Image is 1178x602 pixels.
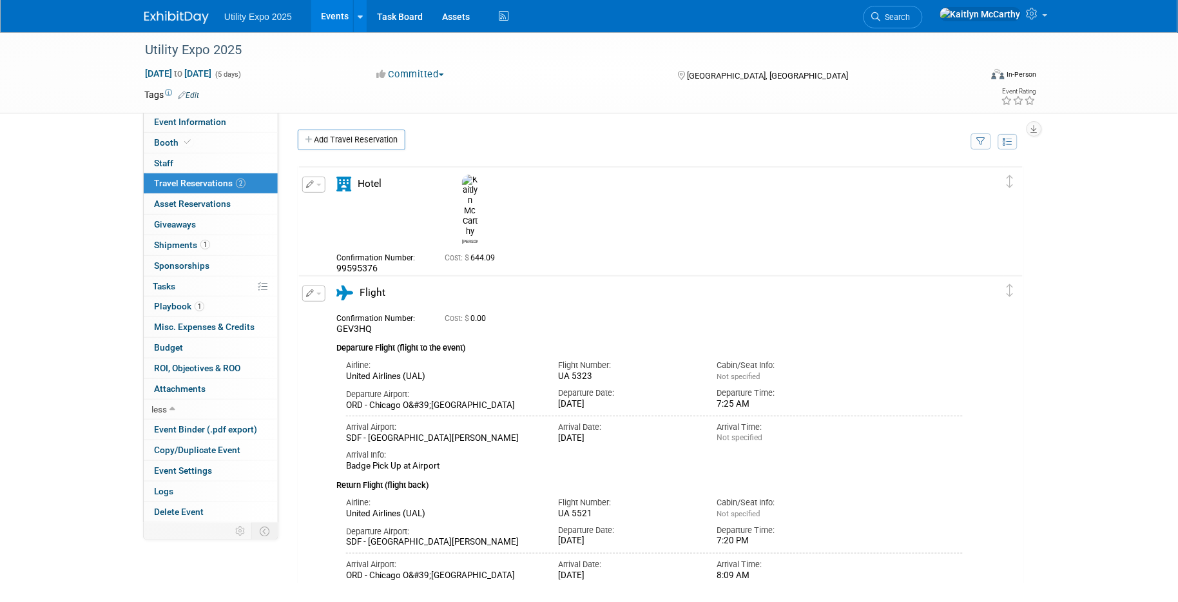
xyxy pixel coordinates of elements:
[445,314,491,323] span: 0.00
[346,433,539,444] div: SDF - [GEOGRAPHIC_DATA][PERSON_NAME]
[336,310,425,324] div: Confirmation Number:
[172,68,184,79] span: to
[154,445,240,455] span: Copy/Duplicate Event
[140,39,961,62] div: Utility Expo 2025
[881,12,911,22] span: Search
[717,509,760,518] span: Not specified
[336,472,963,492] div: Return Flight (flight back)
[252,523,278,539] td: Toggle Event Tabs
[717,372,760,381] span: Not specified
[445,314,470,323] span: Cost: $
[144,215,278,235] a: Giveaways
[558,422,698,433] div: Arrival Date:
[717,525,857,536] div: Departure Time:
[144,400,278,420] a: less
[346,537,539,548] div: SDF - [GEOGRAPHIC_DATA][PERSON_NAME]
[336,335,963,354] div: Departure Flight (flight to the event)
[229,523,252,539] td: Personalize Event Tab Strip
[558,536,698,547] div: [DATE]
[144,481,278,501] a: Logs
[144,112,278,132] a: Event Information
[717,433,857,443] div: Not specified
[144,235,278,255] a: Shipments1
[144,502,278,522] a: Delete Event
[462,175,478,237] img: Kaitlyn McCarthy
[298,130,405,150] a: Add Travel Reservation
[336,249,425,263] div: Confirmation Number:
[445,253,500,262] span: 644.09
[154,137,193,148] span: Booth
[462,237,478,244] div: Kaitlyn McCarthy
[717,399,857,410] div: 7:25 AM
[178,91,199,100] a: Edit
[346,449,963,461] div: Arrival Info:
[144,461,278,481] a: Event Settings
[154,342,183,353] span: Budget
[346,526,539,538] div: Departure Airport:
[154,507,204,517] span: Delete Event
[154,486,173,496] span: Logs
[195,302,204,311] span: 1
[687,71,848,81] span: [GEOGRAPHIC_DATA], [GEOGRAPHIC_DATA]
[558,570,698,581] div: [DATE]
[864,6,923,28] a: Search
[940,7,1021,21] img: Kaitlyn McCarthy
[360,287,385,298] span: Flight
[144,358,278,378] a: ROI, Objectives & ROO
[346,497,539,509] div: Airline:
[144,338,278,358] a: Budget
[144,296,278,316] a: Playbook1
[346,559,539,570] div: Arrival Airport:
[717,497,857,509] div: Cabin/Seat Info:
[154,322,255,332] span: Misc. Expenses & Credits
[558,387,698,399] div: Departure Date:
[372,68,449,81] button: Committed
[459,175,481,244] div: Kaitlyn McCarthy
[558,399,698,410] div: [DATE]
[144,440,278,460] a: Copy/Duplicate Event
[154,178,246,188] span: Travel Reservations
[144,379,278,399] a: Attachments
[336,286,353,300] i: Flight
[144,317,278,337] a: Misc. Expenses & Credits
[558,371,698,382] div: UA 5323
[153,281,175,291] span: Tasks
[154,117,226,127] span: Event Information
[992,69,1005,79] img: Format-Inperson.png
[200,240,210,249] span: 1
[358,178,381,189] span: Hotel
[558,509,698,519] div: UA 5521
[346,570,539,581] div: ORD - Chicago O&#39;[GEOGRAPHIC_DATA]
[977,138,986,146] i: Filter by Traveler
[154,219,196,229] span: Giveaways
[346,422,539,433] div: Arrival Airport:
[144,68,212,79] span: [DATE] [DATE]
[558,525,698,536] div: Departure Date:
[236,179,246,188] span: 2
[144,277,278,296] a: Tasks
[154,158,173,168] span: Staff
[1007,284,1014,297] i: Click and drag to move item
[144,194,278,214] a: Asset Reservations
[904,67,1037,86] div: Event Format
[346,371,539,382] div: United Airlines (UAL)
[144,173,278,193] a: Travel Reservations2
[154,384,206,394] span: Attachments
[558,497,698,509] div: Flight Number:
[1007,70,1037,79] div: In-Person
[346,389,539,400] div: Departure Airport:
[144,256,278,276] a: Sponsorships
[717,570,857,581] div: 8:09 AM
[154,260,209,271] span: Sponsorships
[154,465,212,476] span: Event Settings
[346,509,539,519] div: United Airlines (UAL)
[154,424,257,434] span: Event Binder (.pdf export)
[154,240,210,250] span: Shipments
[717,536,857,547] div: 7:20 PM
[144,11,209,24] img: ExhibitDay
[154,199,231,209] span: Asset Reservations
[144,420,278,440] a: Event Binder (.pdf export)
[1007,175,1014,188] i: Click and drag to move item
[154,301,204,311] span: Playbook
[154,363,240,373] span: ROI, Objectives & ROO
